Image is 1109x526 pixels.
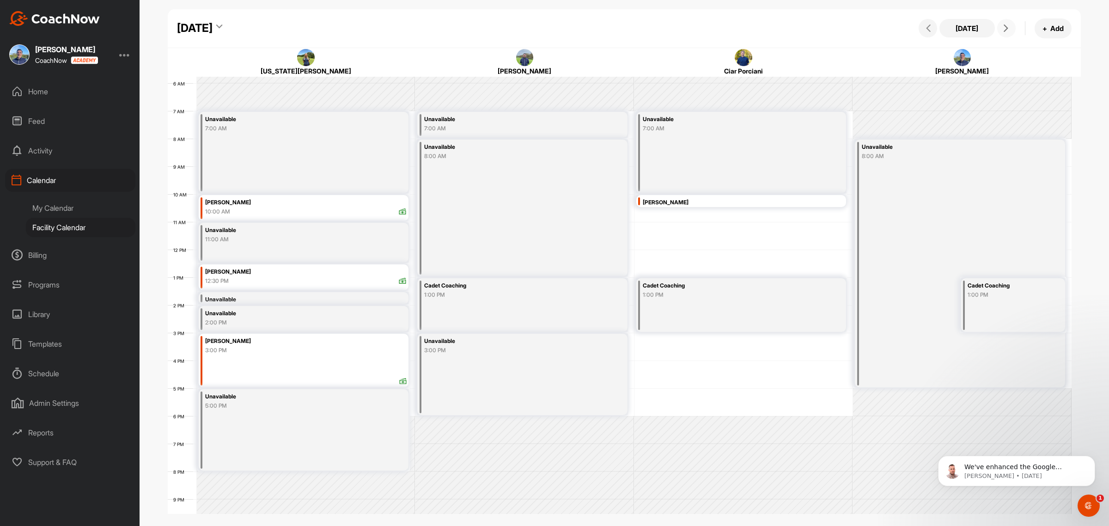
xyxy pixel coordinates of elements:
[5,332,135,355] div: Templates
[26,198,135,218] div: My Calendar
[1097,495,1104,502] span: 1
[643,281,808,291] div: Cadet Coaching
[643,291,808,299] div: 1:00 PM
[168,136,194,142] div: 8 AM
[168,275,193,281] div: 1 PM
[205,294,370,305] div: Unavailable
[205,208,230,216] div: 10:00 AM
[177,20,213,37] div: [DATE]
[643,124,808,133] div: 7:00 AM
[1042,24,1047,33] span: +
[168,247,195,253] div: 12 PM
[205,346,227,355] div: 3:00 PM
[5,110,135,133] div: Feed
[168,441,193,447] div: 7 PM
[5,139,135,162] div: Activity
[168,192,196,197] div: 10 AM
[205,277,229,285] div: 12:30 PM
[71,56,98,64] img: CoachNow acadmey
[205,308,370,319] div: Unavailable
[297,49,315,67] img: square_97d7065dee9584326f299e5bc88bd91d.jpg
[424,152,589,160] div: 8:00 AM
[205,225,370,236] div: Unavailable
[5,303,135,326] div: Library
[5,273,135,296] div: Programs
[40,36,159,44] p: Message from Alex, sent 1d ago
[5,421,135,444] div: Reports
[205,402,370,410] div: 5:00 PM
[168,81,194,86] div: 6 AM
[26,218,135,237] div: Facility Calendar
[168,469,194,475] div: 8 PM
[35,56,98,64] div: CoachNow
[205,318,370,327] div: 2:00 PM
[168,330,194,336] div: 3 PM
[168,414,194,419] div: 6 PM
[652,66,835,76] div: Ciar Porciani
[424,336,589,347] div: Unavailable
[433,66,616,76] div: [PERSON_NAME]
[862,142,1027,153] div: Unavailable
[168,497,194,502] div: 9 PM
[205,114,370,125] div: Unavailable
[214,66,397,76] div: [US_STATE][PERSON_NAME]
[5,451,135,474] div: Support & FAQ
[5,362,135,385] div: Schedule
[424,142,589,153] div: Unavailable
[939,19,995,37] button: [DATE]
[968,281,1048,291] div: Cadet Coaching
[205,336,407,347] div: [PERSON_NAME]
[424,124,589,133] div: 7:00 AM
[205,235,370,244] div: 11:00 AM
[168,109,194,114] div: 7 AM
[643,197,844,208] div: [PERSON_NAME]
[424,281,589,291] div: Cadet Coaching
[871,66,1054,76] div: [PERSON_NAME]
[735,49,752,67] img: square_b4d54992daa58f12b60bc3814c733fd4.jpg
[424,291,589,299] div: 1:00 PM
[954,49,971,67] img: square_909ed3242d261a915dd01046af216775.jpg
[168,220,195,225] div: 11 AM
[424,114,589,125] div: Unavailable
[205,124,370,133] div: 7:00 AM
[5,244,135,267] div: Billing
[168,386,194,391] div: 5 PM
[205,267,407,277] div: [PERSON_NAME]
[168,164,194,170] div: 9 AM
[1035,18,1072,38] button: +Add
[862,152,1027,160] div: 8:00 AM
[424,346,589,355] div: 3:00 PM
[643,114,808,125] div: Unavailable
[9,44,30,65] img: square_909ed3242d261a915dd01046af216775.jpg
[35,46,98,53] div: [PERSON_NAME]
[5,169,135,192] div: Calendar
[9,11,100,26] img: CoachNow
[516,49,534,67] img: square_e7f01a7cdd3d5cba7fa3832a10add056.jpg
[924,436,1109,501] iframe: Intercom notifications message
[1078,495,1100,517] iframe: Intercom live chat
[5,80,135,103] div: Home
[205,197,407,208] div: [PERSON_NAME]
[205,391,370,402] div: Unavailable
[168,303,194,308] div: 2 PM
[168,358,194,364] div: 4 PM
[40,27,157,135] span: We've enhanced the Google Calendar integration for a more seamless experience. If you haven't lin...
[968,291,1048,299] div: 1:00 PM
[5,391,135,415] div: Admin Settings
